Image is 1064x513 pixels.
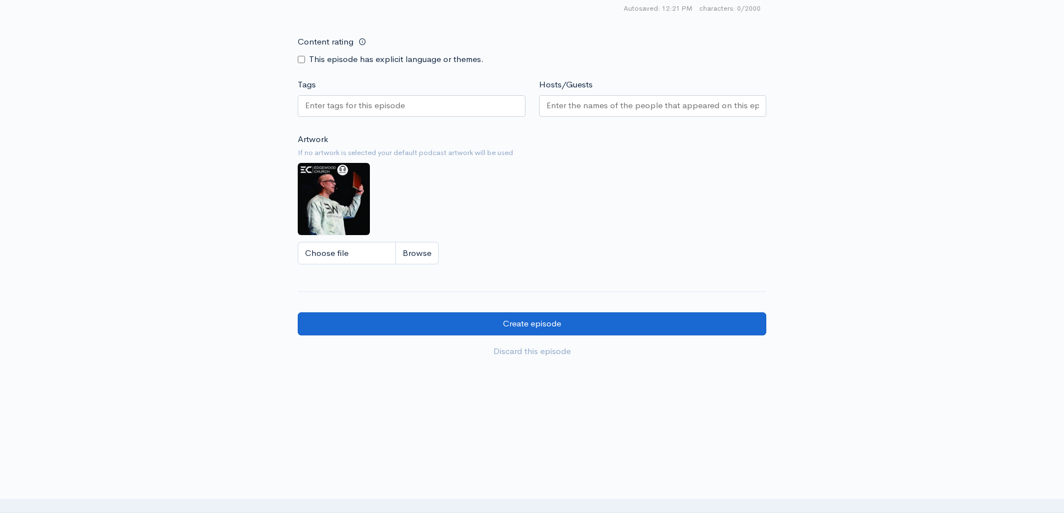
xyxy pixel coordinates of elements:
[305,99,407,112] input: Enter tags for this episode
[699,3,761,14] span: 0/2000
[298,133,328,146] label: Artwork
[298,30,354,54] label: Content rating
[298,147,766,158] small: If no artwork is selected your default podcast artwork will be used
[624,3,692,14] span: Autosaved: 12:21 PM
[539,78,593,91] label: Hosts/Guests
[309,53,484,66] label: This episode has explicit language or themes.
[298,312,766,335] input: Create episode
[298,78,316,91] label: Tags
[298,340,766,363] a: Discard this episode
[546,99,760,112] input: Enter the names of the people that appeared on this episode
